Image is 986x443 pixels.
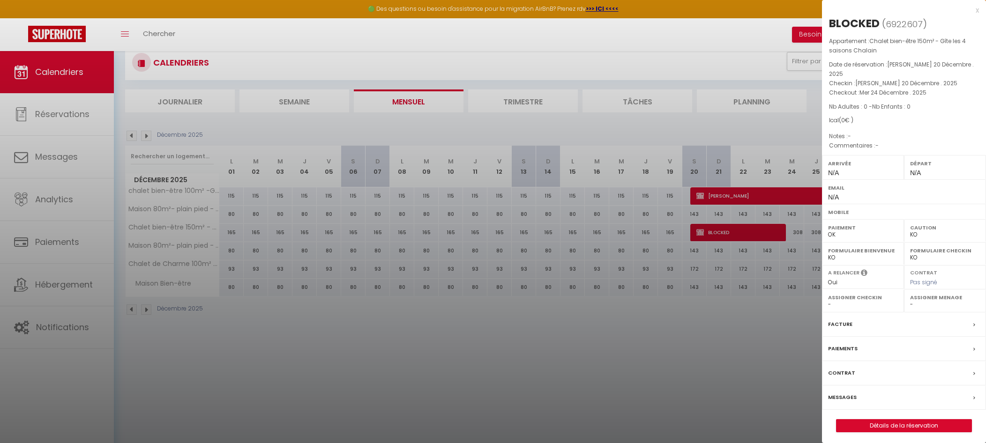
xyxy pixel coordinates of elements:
[875,141,879,149] span: -
[859,89,926,96] span: Mer 24 Décembre . 2025
[829,141,979,150] p: Commentaires :
[828,169,839,177] span: N/A
[828,293,898,302] label: Assigner Checkin
[828,159,898,168] label: Arrivée
[910,246,980,255] label: Formulaire Checkin
[829,116,979,125] div: Ical
[886,18,923,30] span: 6922607
[828,246,898,255] label: Formulaire Bienvenue
[829,79,979,88] p: Checkin :
[910,169,921,177] span: N/A
[828,269,859,277] label: A relancer
[829,16,880,31] div: BLOCKED
[841,116,845,124] span: 0
[822,5,979,16] div: x
[910,293,980,302] label: Assigner Menage
[829,132,979,141] p: Notes :
[828,207,980,217] label: Mobile
[829,103,911,111] span: Nb Adultes : 0 -
[882,17,927,30] span: ( )
[839,116,853,124] span: ( € )
[829,37,979,55] p: Appartement :
[828,344,858,354] label: Paiements
[861,269,867,279] i: Sélectionner OUI si vous souhaiter envoyer les séquences de messages post-checkout
[829,37,966,54] span: Chalet bien-être 150m² - Gîte les 4 saisons Chalain
[828,193,839,201] span: N/A
[855,79,957,87] span: [PERSON_NAME] 20 Décembre . 2025
[910,269,937,275] label: Contrat
[828,368,855,378] label: Contrat
[828,183,980,192] label: Email
[910,159,980,168] label: Départ
[829,60,979,79] p: Date de réservation :
[828,392,857,402] label: Messages
[872,103,911,111] span: Nb Enfants : 0
[828,223,898,232] label: Paiement
[837,420,971,432] a: Détails de la réservation
[836,419,972,432] button: Détails de la réservation
[828,319,852,329] label: Facture
[829,88,979,97] p: Checkout :
[910,278,937,286] span: Pas signé
[910,223,980,232] label: Caution
[848,132,851,140] span: -
[829,60,974,78] span: [PERSON_NAME] 20 Décembre . 2025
